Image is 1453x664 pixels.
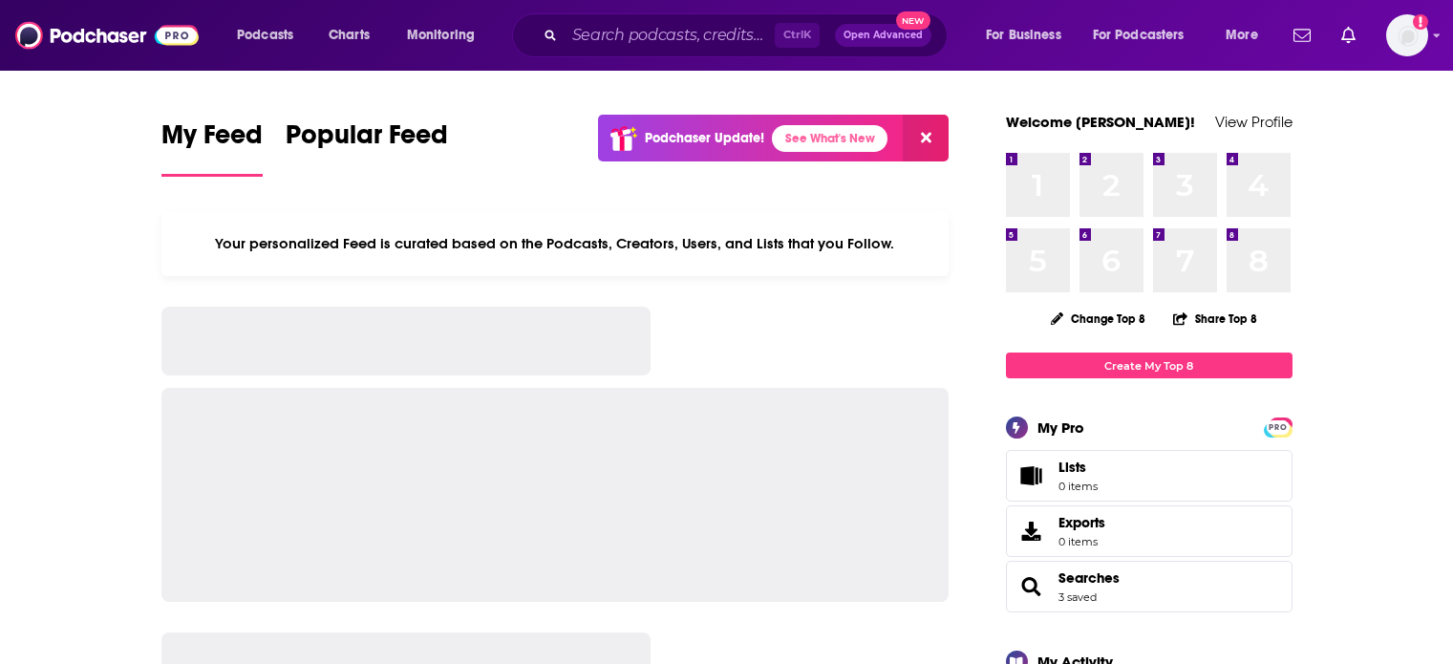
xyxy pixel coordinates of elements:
span: Charts [329,22,370,49]
span: Podcasts [237,22,293,49]
a: Show notifications dropdown [1334,19,1363,52]
a: Searches [1058,569,1120,587]
span: Searches [1006,561,1293,612]
input: Search podcasts, credits, & more... [565,20,775,51]
div: Search podcasts, credits, & more... [530,13,966,57]
a: 3 saved [1058,590,1097,604]
button: Share Top 8 [1172,300,1258,337]
span: 0 items [1058,535,1105,548]
span: PRO [1267,420,1290,435]
a: Show notifications dropdown [1286,19,1318,52]
button: Show profile menu [1386,14,1428,56]
a: Popular Feed [286,118,448,177]
img: User Profile [1386,14,1428,56]
div: Your personalized Feed is curated based on the Podcasts, Creators, Users, and Lists that you Follow. [161,211,950,276]
div: My Pro [1037,418,1084,437]
span: 0 items [1058,480,1098,493]
span: For Podcasters [1093,22,1185,49]
button: open menu [394,20,500,51]
span: New [896,11,930,30]
a: Searches [1013,573,1051,600]
span: Exports [1058,514,1105,531]
span: Lists [1013,462,1051,489]
a: Welcome [PERSON_NAME]! [1006,113,1195,131]
button: open menu [1212,20,1282,51]
span: My Feed [161,118,263,162]
img: Podchaser - Follow, Share and Rate Podcasts [15,17,199,54]
a: Create My Top 8 [1006,353,1293,378]
a: See What's New [772,125,887,152]
span: Popular Feed [286,118,448,162]
p: Podchaser Update! [645,130,764,146]
span: Exports [1013,518,1051,545]
a: Lists [1006,450,1293,502]
a: View Profile [1215,113,1293,131]
button: Change Top 8 [1039,307,1158,331]
span: Lists [1058,459,1086,476]
span: For Business [986,22,1061,49]
span: More [1226,22,1258,49]
a: Exports [1006,505,1293,557]
a: PRO [1267,419,1290,434]
span: Logged in as N0elleB7 [1386,14,1428,56]
a: My Feed [161,118,263,177]
span: Ctrl K [775,23,820,48]
span: Open Advanced [844,31,923,40]
button: open menu [972,20,1085,51]
button: open menu [1080,20,1212,51]
span: Monitoring [407,22,475,49]
a: Charts [316,20,381,51]
button: Open AdvancedNew [835,24,931,47]
button: open menu [224,20,318,51]
span: Lists [1058,459,1098,476]
svg: Add a profile image [1413,14,1428,30]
